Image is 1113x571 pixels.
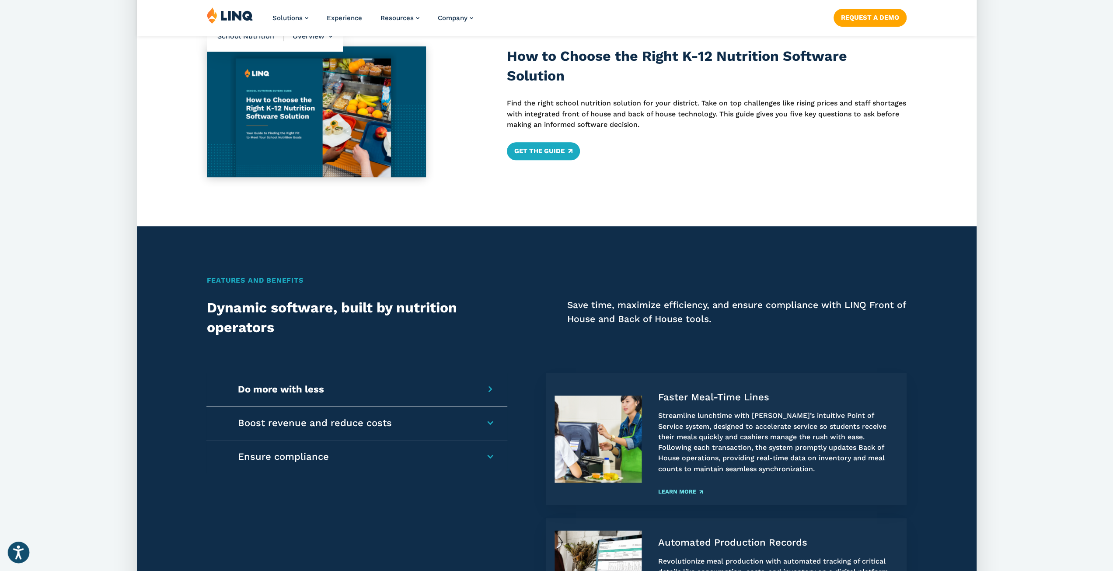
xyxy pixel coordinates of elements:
[438,14,468,22] span: Company
[507,46,906,86] h3: How to Choose the Right K-12 Nutrition Software Solution
[207,7,253,24] img: LINQ | K‑12 Software
[507,98,906,130] p: Find the right school nutrition solution for your district. Take on top challenges like rising pr...
[272,14,308,22] a: Solutions
[238,451,466,463] h4: Ensure compliance
[567,298,906,326] p: Save time, maximize efficiency, and ensure compliance with LINQ Front of House and Back of House ...
[833,9,906,26] a: Request a Demo
[658,536,897,549] h4: Automated Production Records
[207,275,907,286] h2: Features and Benefits
[284,21,332,52] li: Overview
[207,298,486,338] h2: Dynamic software, built by nutrition operators
[658,391,897,403] h4: Faster Meal-Time Lines
[272,7,473,36] nav: Primary Navigation
[658,410,897,474] p: Streamline lunchtime with [PERSON_NAME]’s intuitive Point of Service system, designed to accelera...
[658,489,702,494] a: Learn More
[438,14,473,22] a: Company
[380,14,414,22] span: Resources
[217,32,284,41] span: School Nutrition
[833,7,906,26] nav: Button Navigation
[272,14,303,22] span: Solutions
[507,142,580,160] a: Get the Guide
[238,383,466,396] h4: Do more with less
[238,417,466,429] h4: Boost revenue and reduce costs
[327,14,362,22] a: Experience
[1073,533,1100,560] iframe: Chat Window
[207,46,426,177] img: Nutrition Buyers Guide Thumbnail
[380,14,419,22] a: Resources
